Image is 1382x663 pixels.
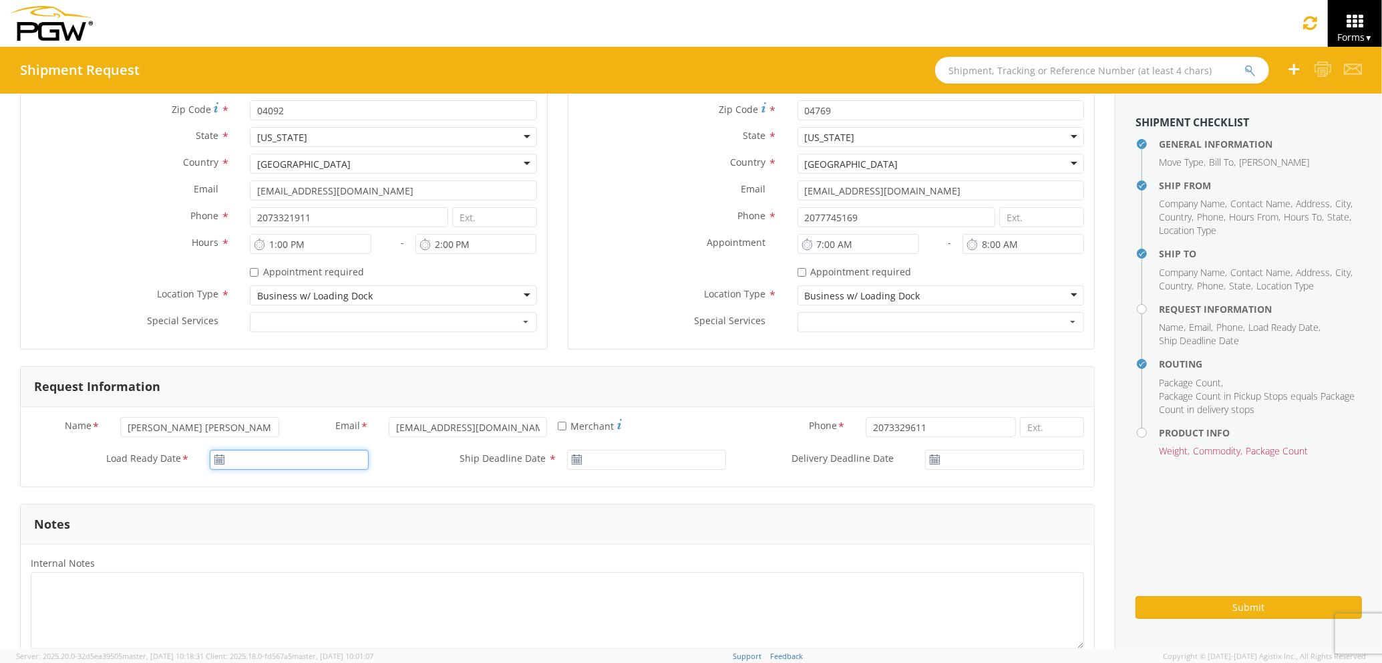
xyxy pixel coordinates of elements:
[1159,390,1355,416] span: Package Count in Pickup Stops equals Package Count in delivery stops
[1335,266,1353,279] li: ,
[1248,321,1321,334] li: ,
[705,287,766,300] span: Location Type
[1296,197,1330,210] span: Address
[771,651,804,661] a: Feedback
[792,452,894,465] span: Delivery Deadline Date
[1246,444,1308,457] span: Package Count
[172,103,211,116] span: Zip Code
[1159,304,1362,314] h4: Request Information
[1159,266,1227,279] li: ,
[1209,156,1236,169] li: ,
[1230,197,1290,210] span: Contact Name
[805,158,898,171] div: [GEOGRAPHIC_DATA]
[1189,321,1213,334] li: ,
[147,314,218,327] span: Special Services
[1159,359,1362,369] h4: Routing
[122,651,204,661] span: master, [DATE] 10:18:31
[1159,444,1190,458] li: ,
[1159,321,1186,334] li: ,
[196,129,218,142] span: State
[250,263,367,279] label: Appointment required
[10,6,93,41] img: pgw-form-logo-1aaa8060b1cc70fad034.png
[1365,32,1373,43] span: ▼
[1229,211,1280,224] li: ,
[1284,211,1324,224] li: ,
[1159,444,1188,457] span: Weight
[1335,197,1353,211] li: ,
[1159,334,1239,347] span: Ship Deadline Date
[1216,321,1243,334] span: Phone
[1159,197,1225,210] span: Company Name
[1337,31,1373,43] span: Forms
[452,207,537,227] input: Ext.
[1159,139,1362,149] h4: General Information
[1159,180,1362,190] h4: Ship From
[1159,156,1204,168] span: Move Type
[695,314,766,327] span: Special Services
[257,131,307,144] div: [US_STATE]
[460,452,546,465] span: Ship Deadline Date
[1335,266,1351,279] span: City
[707,236,766,249] span: Appointment
[999,207,1084,227] input: Ext.
[257,289,373,303] div: Business w/ Loading Dock
[1159,279,1194,293] li: ,
[1159,376,1221,389] span: Package Count
[401,236,404,249] span: -
[1020,417,1084,437] input: Ext.
[190,209,218,222] span: Phone
[1197,279,1226,293] li: ,
[1159,266,1225,279] span: Company Name
[719,103,759,116] span: Zip Code
[809,419,837,434] span: Phone
[1159,376,1223,390] li: ,
[731,156,766,168] span: Country
[743,129,766,142] span: State
[1163,651,1366,662] span: Copyright © [DATE]-[DATE] Agistix Inc., All Rights Reserved
[1229,279,1251,292] span: State
[31,557,95,569] span: Internal Notes
[741,182,766,195] span: Email
[1193,444,1240,457] span: Commodity
[1335,197,1351,210] span: City
[192,236,218,249] span: Hours
[1136,115,1249,130] strong: Shipment Checklist
[1197,211,1224,223] span: Phone
[1248,321,1319,334] span: Load Ready Date
[206,651,373,661] span: Client: 2025.18.0-fd567a5
[558,422,566,430] input: Merchant
[194,182,218,195] span: Email
[805,131,855,144] div: [US_STATE]
[1159,197,1227,211] li: ,
[16,651,204,661] span: Server: 2025.20.0-32d5ea39505
[805,289,920,303] div: Business w/ Loading Dock
[257,158,351,171] div: [GEOGRAPHIC_DATA]
[65,419,92,434] span: Name
[798,263,914,279] label: Appointment required
[1296,266,1330,279] span: Address
[34,518,70,531] h3: Notes
[1197,279,1224,292] span: Phone
[738,209,766,222] span: Phone
[1159,224,1216,237] span: Location Type
[935,57,1269,84] input: Shipment, Tracking or Reference Number (at least 4 chars)
[1239,156,1309,168] span: [PERSON_NAME]
[733,651,762,661] a: Support
[157,287,218,300] span: Location Type
[1284,211,1322,223] span: Hours To
[1159,211,1194,224] li: ,
[1159,211,1192,223] span: Country
[1159,279,1192,292] span: Country
[183,156,218,168] span: Country
[1230,266,1290,279] span: Contact Name
[34,380,160,394] h3: Request Information
[948,236,951,249] span: -
[1296,266,1332,279] li: ,
[1327,211,1351,224] li: ,
[292,651,373,661] span: master, [DATE] 10:01:07
[798,268,806,277] input: Appointment required
[1229,279,1253,293] li: ,
[20,63,140,78] h4: Shipment Request
[1159,156,1206,169] li: ,
[1216,321,1245,334] li: ,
